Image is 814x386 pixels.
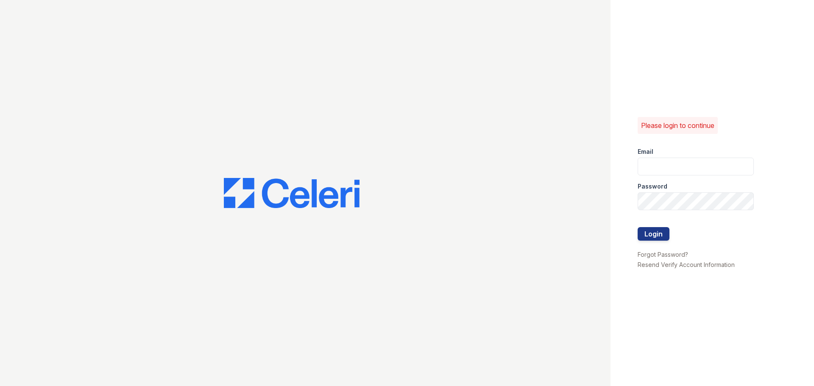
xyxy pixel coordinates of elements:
a: Resend Verify Account Information [638,261,735,268]
a: Forgot Password? [638,251,688,258]
p: Please login to continue [641,120,714,131]
button: Login [638,227,669,241]
img: CE_Logo_Blue-a8612792a0a2168367f1c8372b55b34899dd931a85d93a1a3d3e32e68fde9ad4.png [224,178,360,208]
label: Password [638,182,667,191]
label: Email [638,147,653,156]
